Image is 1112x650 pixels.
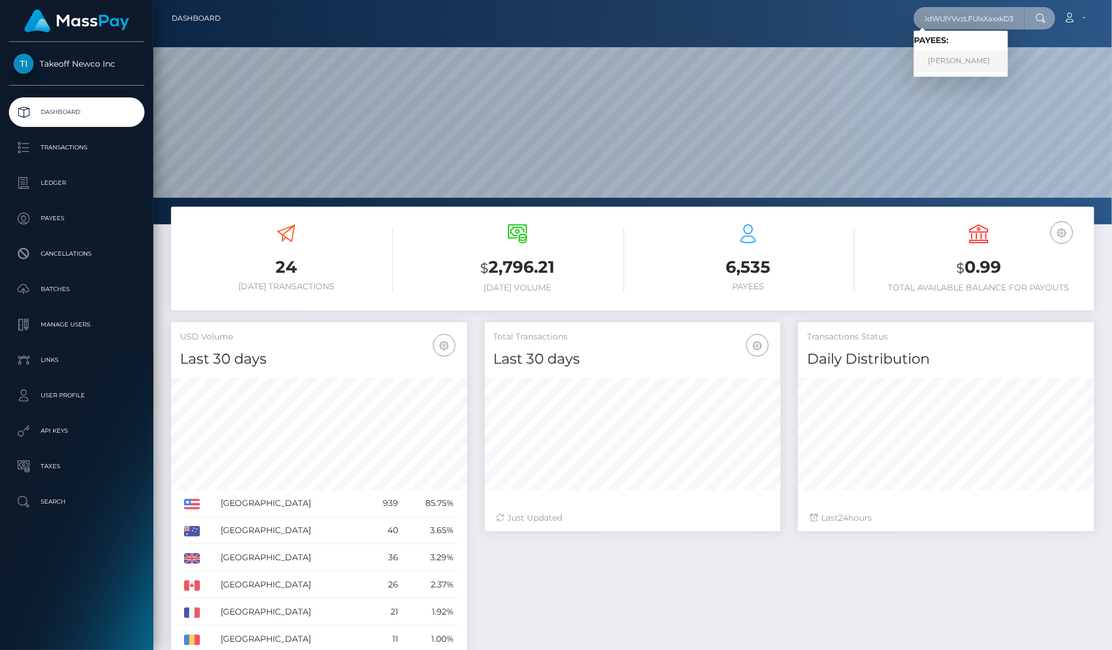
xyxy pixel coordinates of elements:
p: Ledger [14,174,140,192]
span: 24 [838,512,848,523]
img: MassPay Logo [24,9,129,32]
a: Taxes [9,452,145,481]
td: 36 [366,544,402,571]
h6: Payees: [914,35,1008,45]
small: $ [956,260,965,276]
img: AU.png [184,526,200,537]
td: [GEOGRAPHIC_DATA] [217,544,366,571]
p: Transactions [14,139,140,156]
td: 40 [366,517,402,544]
h3: 2,796.21 [411,256,624,280]
a: Manage Users [9,310,145,339]
div: Just Updated [497,512,769,524]
h6: Payees [642,282,855,292]
h4: Daily Distribution [807,349,1085,370]
p: Taxes [14,458,140,475]
h3: 24 [180,256,393,279]
td: [GEOGRAPHIC_DATA] [217,517,366,544]
a: Ledger [9,168,145,198]
h5: Total Transactions [494,331,772,343]
td: 26 [366,571,402,599]
td: 3.65% [402,517,458,544]
p: Search [14,493,140,511]
h6: [DATE] Transactions [180,282,393,292]
a: Search [9,487,145,517]
a: Dashboard [9,97,145,127]
h6: [DATE] Volume [411,283,624,293]
p: User Profile [14,387,140,404]
td: [GEOGRAPHIC_DATA] [217,490,366,517]
td: [GEOGRAPHIC_DATA] [217,571,366,599]
p: Manage Users [14,316,140,334]
td: 2.37% [402,571,458,599]
td: 3.29% [402,544,458,571]
a: Batches [9,275,145,304]
h4: Last 30 days [494,349,772,370]
a: User Profile [9,381,145,410]
td: 21 [366,599,402,626]
p: Payees [14,210,140,227]
img: RO.png [184,635,200,645]
img: Takeoff Newco Inc [14,54,34,74]
a: Cancellations [9,239,145,269]
p: Cancellations [14,245,140,263]
input: Search... [914,7,1025,30]
h5: USD Volume [180,331,458,343]
td: 939 [366,490,402,517]
h3: 6,535 [642,256,855,279]
img: GB.png [184,553,200,564]
p: Dashboard [14,103,140,121]
td: [GEOGRAPHIC_DATA] [217,599,366,626]
h6: Total Available Balance for Payouts [872,283,1085,293]
img: FR.png [184,607,200,618]
p: Batches [14,280,140,298]
h5: Transactions Status [807,331,1085,343]
p: Links [14,351,140,369]
img: CA.png [184,580,200,591]
h3: 0.99 [872,256,1085,280]
small: $ [480,260,488,276]
a: Dashboard [172,6,221,31]
td: 1.92% [402,599,458,626]
a: Transactions [9,133,145,162]
a: [PERSON_NAME] [914,50,1008,72]
div: Last hours [810,512,1083,524]
a: API Keys [9,416,145,446]
h4: Last 30 days [180,349,458,370]
a: Payees [9,204,145,233]
td: 85.75% [402,490,458,517]
a: Links [9,345,145,375]
img: US.png [184,499,200,509]
p: API Keys [14,422,140,440]
span: Takeoff Newco Inc [9,58,145,69]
